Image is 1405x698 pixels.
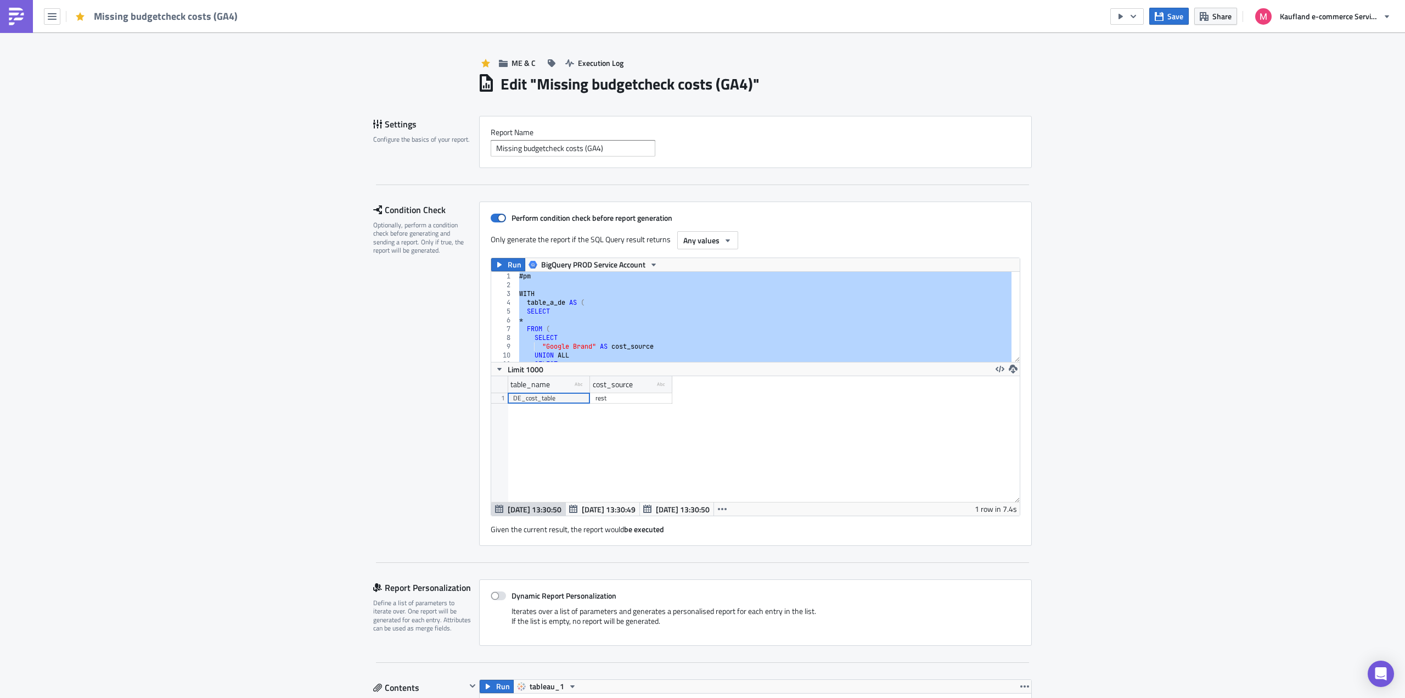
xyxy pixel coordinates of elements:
button: Limit 1000 [491,362,547,376]
p: :new: *Missing budgetcheck cost alert* :flying_money_parrot: [4,4,524,13]
span: Execution Log [578,57,623,69]
button: Kaufland e-commerce Services GmbH & Co. KG [1249,4,1397,29]
img: PushMetrics [8,8,25,25]
div: Settings [373,116,479,132]
div: rest [595,393,667,404]
div: 2 [491,281,518,289]
button: ME & C [493,54,541,71]
a: Suspicous 0€ costs [34,86,100,94]
span: BigQuery PROD Service Account [541,258,645,271]
div: Iterates over a list of parameters and generates a personalised report for each entry in the list... [491,606,1020,634]
a: Overview of missing external data [34,74,149,82]
div: 7 [491,325,518,333]
button: tableau_1 [513,680,581,693]
div: 8 [491,333,518,342]
h1: Edit " Missing budgetcheck costs (GA4) " [501,74,760,94]
div: 10 [491,351,518,360]
button: Run [491,258,525,271]
button: Share [1194,8,1237,25]
button: Execution Log [560,54,629,71]
span: Run [508,258,521,271]
div: Configure the basics of your report. [373,135,472,143]
label: Only generate the report if the SQL Query result returns [491,231,672,248]
div: 4 [491,298,518,307]
a: Overview of campaigns with missing cost data [34,98,191,107]
button: Run [480,680,514,693]
div: 1 [491,272,518,281]
button: BigQuery PROD Service Account [525,258,662,271]
button: Hide content [466,679,479,693]
span: Share [1212,10,1232,22]
span: Save [1167,10,1183,22]
button: [DATE] 13:30:50 [639,502,714,516]
div: 6 [491,316,518,325]
span: [DATE] 13:30:50 [508,504,561,515]
div: DE_cost_table [513,393,585,404]
div: Report Personalization [373,579,479,596]
div: 11 [491,360,518,368]
button: [DATE] 13:30:50 [491,502,566,516]
div: 5 [491,307,518,316]
span: @kerstin.schleffler [70,16,133,25]
span: [DATE] 13:30:50 [656,504,710,515]
span: @karsten.muschke [4,16,70,25]
div: Condition Check [373,202,479,218]
div: Given the current result, the report would [491,516,1020,534]
button: Save [1149,8,1189,25]
div: 3 [491,289,518,298]
div: Contents [373,679,466,696]
img: Avatar [1254,7,1273,26]
span: Limit 1000 [508,364,543,375]
span: @michaela.[PERSON_NAME] [133,16,237,25]
div: cost_source [593,376,633,393]
span: :tableau: [4,98,34,107]
span: tableau_1 [530,680,564,693]
strong: Perform condition check before report generation [512,212,672,224]
span: Kaufland e-commerce Services GmbH & Co. KG [1280,10,1379,22]
div: Open Intercom Messenger [1368,661,1394,687]
span: Other cost related dashboards: [4,62,110,70]
strong: Dynamic Report Personalization [512,590,616,601]
div: 1 row in 7.4s [975,502,1017,516]
span: :tableau: [4,86,34,94]
body: Rich Text Area. Press ALT-0 for help. [4,4,524,107]
a: Overview of missing BudgetCheck costs (last 40 days) [34,37,220,46]
strong: be executed [624,523,664,535]
div: Optionally, perform a condition check before generating and sending a report. Only if true, the r... [373,221,472,255]
button: [DATE] 13:30:49 [565,502,640,516]
span: Run [496,680,510,693]
span: Any values [683,234,720,246]
div: 9 [491,342,518,351]
label: Report Nam﻿e [491,127,1020,137]
span: :tableau: [4,37,34,46]
span: :tableau: [4,74,34,82]
div: table_name [510,376,550,393]
div: Define a list of parameters to iterate over. One report will be generated for each entry. Attribu... [373,599,472,633]
span: ME & C [512,57,536,69]
button: Any values [677,231,738,249]
span: Missing budgetcheck costs (GA4) [94,10,239,23]
span: [DATE] 13:30:49 [582,504,636,515]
